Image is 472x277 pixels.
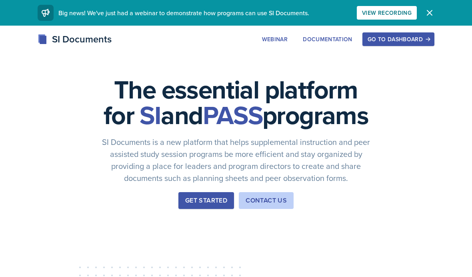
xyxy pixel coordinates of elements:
button: Get Started [178,192,234,209]
button: Documentation [298,32,358,46]
div: Webinar [262,36,288,42]
button: Webinar [257,32,293,46]
div: Documentation [303,36,352,42]
span: Big news! We've just had a webinar to demonstrate how programs can use SI Documents. [58,8,309,17]
button: Go to Dashboard [362,32,434,46]
button: Contact Us [239,192,294,209]
button: View Recording [357,6,417,20]
div: Go to Dashboard [368,36,429,42]
div: SI Documents [38,32,112,46]
div: Get Started [185,196,227,205]
div: Contact Us [246,196,287,205]
div: View Recording [362,10,412,16]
